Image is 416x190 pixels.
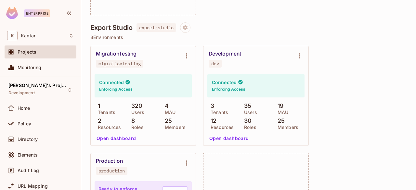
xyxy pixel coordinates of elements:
[207,110,228,115] p: Tenants
[18,49,36,55] span: Projects
[274,103,283,109] p: 19
[90,35,407,40] p: 3 Environments
[98,168,125,173] div: production
[209,51,241,57] div: Development
[18,121,31,126] span: Policy
[274,118,285,124] p: 25
[162,125,186,130] p: Members
[241,103,251,109] p: 35
[241,125,256,130] p: Roles
[99,86,133,92] h6: Enforcing Access
[96,158,123,164] div: Production
[162,118,172,124] p: 25
[96,51,136,57] div: MigrationTesting
[241,118,252,124] p: 30
[207,125,234,130] p: Resources
[18,65,42,70] span: Monitoring
[136,23,176,32] span: export-studio
[18,184,48,189] span: URL Mapping
[180,26,190,32] span: Project settings
[94,133,139,144] button: Open dashboard
[128,110,144,115] p: Users
[95,103,100,109] p: 1
[8,90,35,95] span: Development
[90,24,133,32] h4: Export Studio
[18,137,38,142] span: Directory
[207,133,252,144] button: Open dashboard
[293,49,306,62] button: Environment settings
[21,33,35,38] span: Workspace: Kantar
[128,125,144,130] p: Roles
[99,79,124,85] h4: Connected
[7,31,18,40] span: K
[18,106,30,111] span: Home
[241,110,257,115] p: Users
[6,7,18,19] img: SReyMgAAAABJRU5ErkJggg==
[212,79,237,85] h4: Connected
[162,103,169,109] p: 4
[274,110,288,115] p: MAU
[8,83,67,88] span: [PERSON_NAME]'s Project
[162,110,175,115] p: MAU
[207,118,216,124] p: 12
[212,86,245,92] h6: Enforcing Access
[211,61,219,66] div: dev
[128,118,135,124] p: 8
[95,118,101,124] p: 2
[95,110,115,115] p: Tenants
[274,125,298,130] p: Members
[207,103,214,109] p: 3
[180,157,193,170] button: Environment settings
[95,125,121,130] p: Resources
[18,152,38,158] span: Elements
[18,168,39,173] span: Audit Log
[180,49,193,62] button: Environment settings
[24,9,50,17] div: Enterprise
[128,103,143,109] p: 320
[98,61,141,66] div: migrationtesting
